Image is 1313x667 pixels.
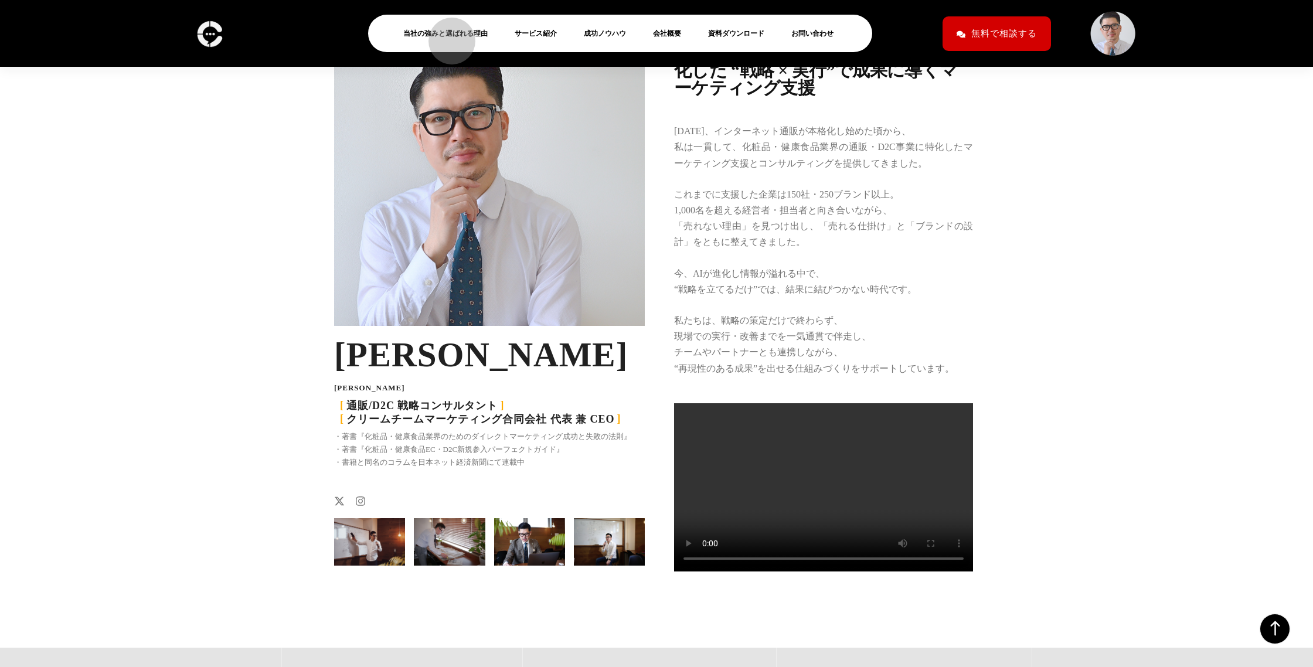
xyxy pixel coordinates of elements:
img: logo-c [193,16,226,51]
p: 私たちは、戦略の策定だけで終わらず、 現場での実行・改善までを一気通貫で伴走し、 チームやパートナーとも連携しながら、 “再現性のある成果”を出せる仕組みづくりをサポートしています。 [674,312,973,376]
img: 化粧品・健康食品 通販・D2C業界に特化したコンサルティングとダイレクトマーケティング支援 [574,518,645,566]
a: お問い合わせ [791,26,843,40]
a: 資料ダウンロード [708,26,774,40]
img: 化粧品・健康食品 通販・D2C業界に特化したコンサルティングとダイレクトマーケティング支援 [334,518,405,566]
h3: 化粧品・健康食品 通販・D2C業界に特化した “戦略 × 実行”で成果に導くマーケティング支援 [674,44,973,97]
a: 成功ノウハウ [584,26,635,40]
h3: クリームチームマーケティング合同会社 代表 兼 CEO [340,414,639,424]
p: [DATE]、インターネット通販が本格化し始めた頃から、 私は一貫して、化粧品・健康食品業界の通販・D2C事業に特化したマーケティング支援とコンサルティングを提供してきました。 [674,123,973,171]
span: 無料で相談する [971,23,1037,44]
a: logo-c [193,28,226,38]
p: これまでに支援した企業は150社・250ブランド以上。 1,000名を超える経営者・担当者と向き合いながら、 「売れない理由」を見つけ出し、「売れる仕掛け」と「ブランドの設計」をともに整えてきました。 [674,186,973,250]
img: 化粧品・健康食品 通販・D2C業界に特化したコンサルティングとダイレクトマーケティング支援 [334,38,645,326]
a: 当社の強みと選ばれる理由 [403,26,497,40]
a: 会社概要 [653,26,690,40]
h5: [PERSON_NAME] [334,384,645,392]
a: サービス紹介 [515,26,566,40]
h3: 通販/D2C 戦略コンサルタント [340,400,639,411]
p: ・著書『化粧品・健康食品業界のためのダイレクトマーケティング成功と失敗の法則』 ・著書『化粧品・健康食品EC・D2C新規参入パーフェクトガイド』 ・書籍と同名のコラムを日本ネット経済新聞にて連載中 [334,430,645,469]
a: 無料で相談する [943,16,1051,51]
p: 今、AIが進化し情報が溢れる中で、 “戦略を立てるだけ”では、結果に結びつかない時代です。 [674,266,973,297]
img: 化粧品・健康食品 通販・D2C業界に特化したコンサルティングとダイレクトマーケティング支援 [494,518,565,566]
h5: [PERSON_NAME] [334,338,645,372]
img: 化粧品・健康食品 通販・D2C業界に特化したコンサルティングとダイレクトマーケティング支援 [414,518,485,566]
